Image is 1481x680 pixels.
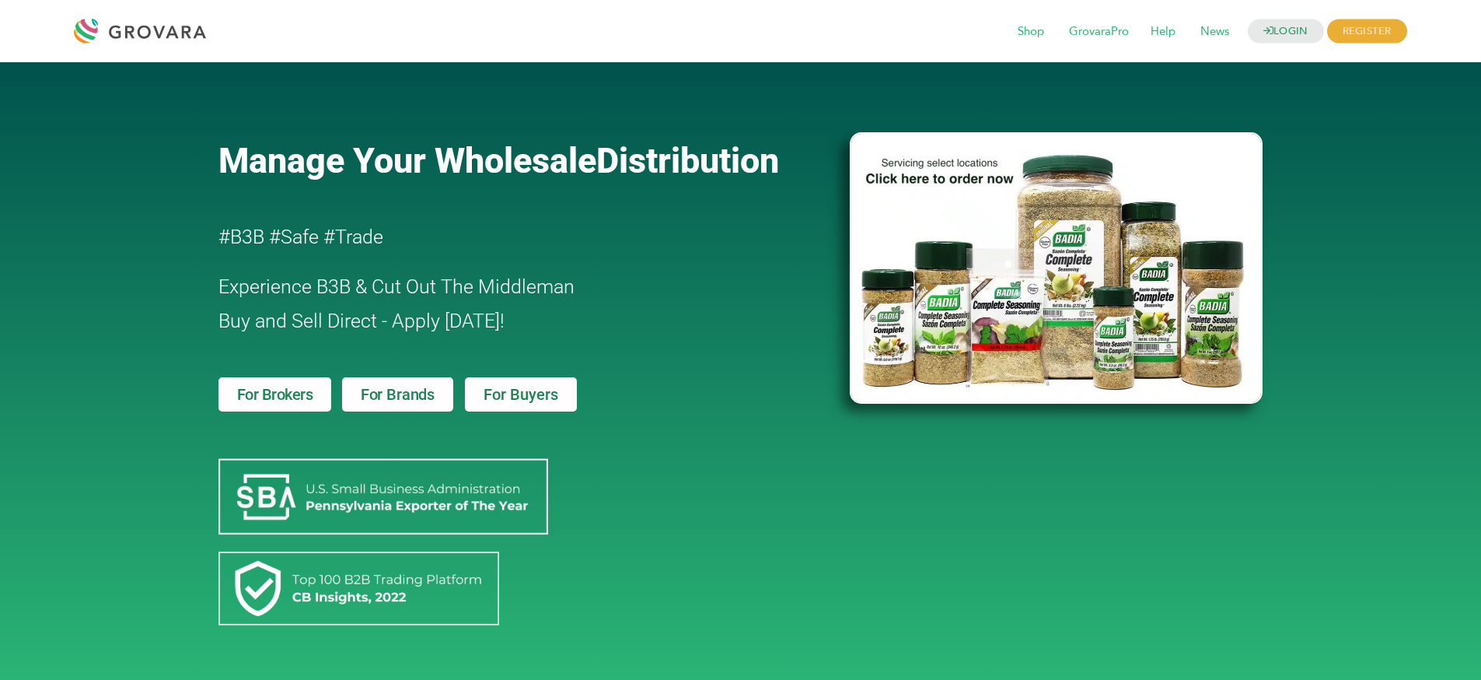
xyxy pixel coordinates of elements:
a: For Buyers [465,377,577,412]
a: Help [1140,23,1186,40]
a: LOGIN [1248,19,1324,44]
span: Buy and Sell Direct - Apply [DATE]! [218,310,505,332]
span: Distribution [596,140,779,181]
a: For Brands [342,377,453,412]
a: GrovaraPro [1058,23,1140,40]
a: For Brokers [218,377,332,412]
span: For Buyers [484,387,558,402]
span: News [1189,17,1240,47]
span: For Brands [361,387,435,402]
span: Help [1140,17,1186,47]
span: Shop [1007,17,1055,47]
a: News [1189,23,1240,40]
span: Manage Your Wholesale [218,140,596,181]
span: REGISTER [1327,19,1407,44]
a: Manage Your WholesaleDistribution [218,140,825,181]
span: GrovaraPro [1058,17,1140,47]
h2: #B3B #Safe #Trade [218,220,761,254]
span: Experience B3B & Cut Out The Middleman [218,275,575,298]
a: Shop [1007,23,1055,40]
span: For Brokers [237,387,313,402]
